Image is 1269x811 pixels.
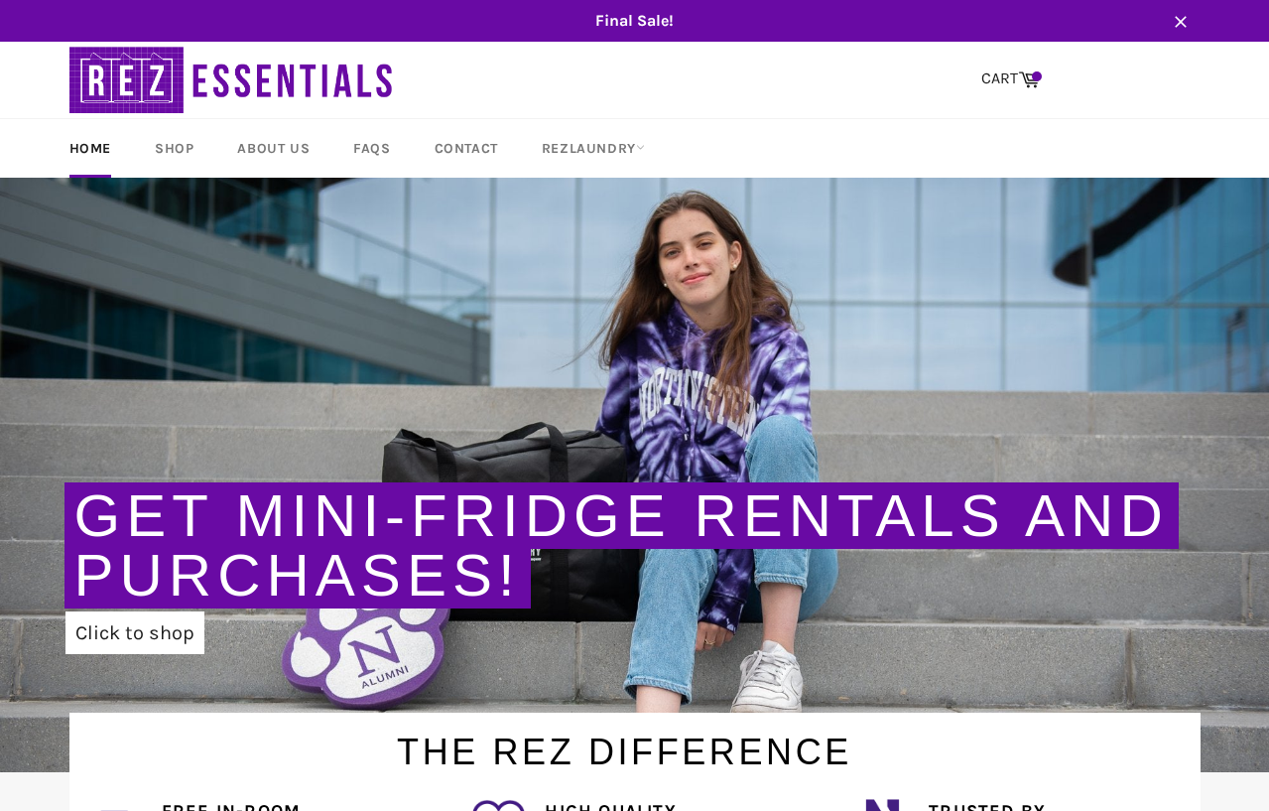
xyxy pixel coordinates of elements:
[522,119,665,178] a: RezLaundry
[50,119,131,178] a: Home
[65,611,204,654] a: Click to shop
[217,119,329,178] a: About Us
[74,482,1169,608] a: Get Mini-Fridge Rentals and Purchases!
[971,59,1050,100] a: CART
[50,10,1220,32] span: Final Sale!
[135,119,213,178] a: Shop
[50,713,1201,777] h1: The Rez Difference
[333,119,410,178] a: FAQs
[69,42,397,118] img: RezEssentials
[415,119,518,178] a: Contact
